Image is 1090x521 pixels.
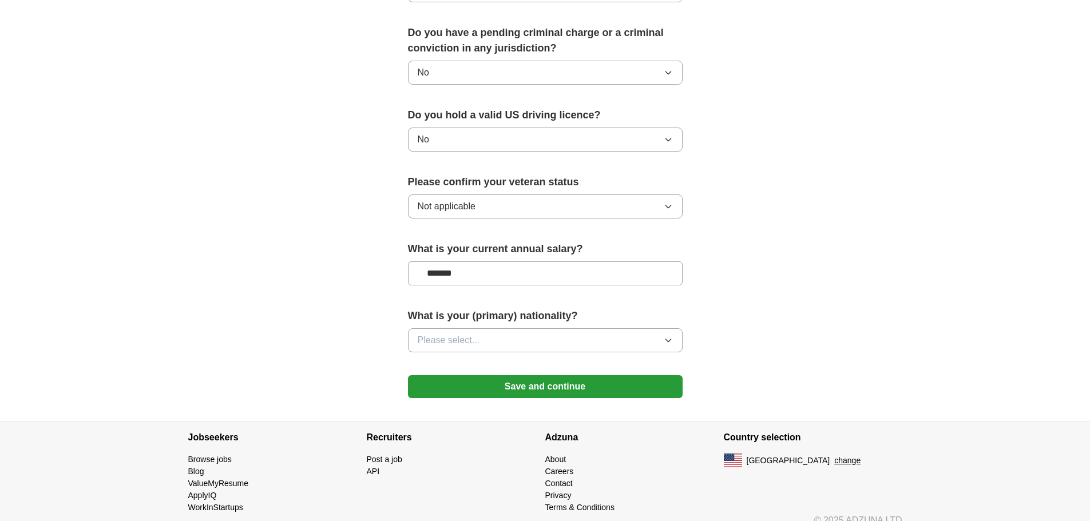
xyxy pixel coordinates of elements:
span: Not applicable [418,200,475,213]
button: change [834,455,861,467]
label: Please confirm your veteran status [408,174,683,190]
button: No [408,128,683,152]
button: No [408,61,683,85]
span: [GEOGRAPHIC_DATA] [747,455,830,467]
a: Terms & Conditions [545,503,615,512]
a: Contact [545,479,573,488]
h4: Country selection [724,421,902,454]
a: Blog [188,467,204,476]
a: ValueMyResume [188,479,249,488]
label: What is your current annual salary? [408,241,683,257]
label: Do you have a pending criminal charge or a criminal conviction in any jurisdiction? [408,25,683,56]
a: WorkInStartups [188,503,243,512]
img: US flag [724,454,742,467]
button: Please select... [408,328,683,352]
span: No [418,66,429,79]
label: Do you hold a valid US driving licence? [408,108,683,123]
a: Browse jobs [188,455,232,464]
a: Careers [545,467,574,476]
button: Not applicable [408,194,683,218]
span: No [418,133,429,146]
a: ApplyIQ [188,491,217,500]
button: Save and continue [408,375,683,398]
span: Please select... [418,333,480,347]
a: Post a job [367,455,402,464]
a: About [545,455,566,464]
a: Privacy [545,491,572,500]
a: API [367,467,380,476]
label: What is your (primary) nationality? [408,308,683,324]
